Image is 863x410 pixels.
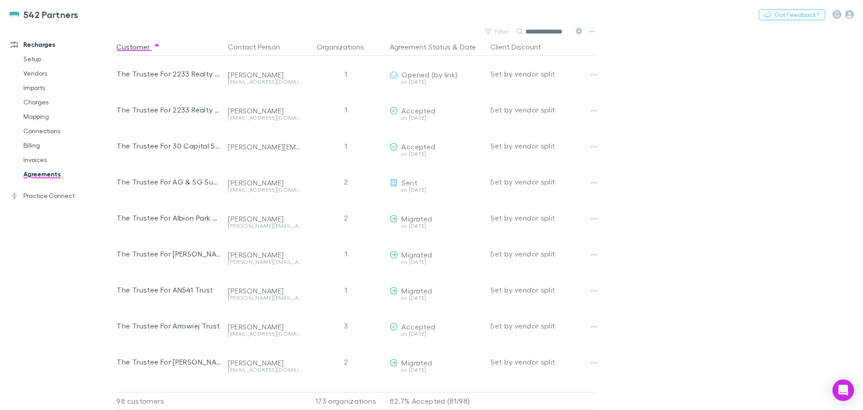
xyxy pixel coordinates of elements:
[23,9,79,20] h3: 542 Partners
[490,272,595,308] div: Set by vendor split
[116,128,221,164] div: The Trustee For 30 Capital Superannuation Fund
[490,92,595,128] div: Set by vendor split
[116,308,221,344] div: The Trustee For Arrowiej Trust
[228,115,302,121] div: [EMAIL_ADDRESS][DOMAIN_NAME]
[390,223,483,229] div: on [DATE]
[401,286,432,295] span: Migrated
[401,250,432,259] span: Migrated
[228,70,302,79] div: [PERSON_NAME]
[228,367,302,373] div: [EMAIL_ADDRESS][DOMAIN_NAME]
[14,138,121,153] a: Billing
[480,26,515,37] button: Filter
[490,38,552,56] button: Client Discount
[228,178,302,187] div: [PERSON_NAME]
[832,379,854,401] div: Open Intercom Messenger
[228,223,302,229] div: [PERSON_NAME][EMAIL_ADDRESS][PERSON_NAME][DOMAIN_NAME]
[228,38,291,56] button: Contact Person
[305,128,386,164] div: 1
[490,344,595,380] div: Set by vendor split
[460,38,476,56] button: Date
[228,187,302,193] div: [EMAIL_ADDRESS][DOMAIN_NAME]
[390,115,483,121] div: on [DATE]
[228,79,302,85] div: [EMAIL_ADDRESS][DOMAIN_NAME]
[305,200,386,236] div: 2
[390,79,483,85] div: on [DATE]
[401,106,435,115] span: Accepted
[490,164,595,200] div: Set by vendor split
[390,259,483,265] div: on [DATE]
[401,322,435,331] span: Accepted
[14,66,121,81] a: Vendors
[305,236,386,272] div: 1
[116,200,221,236] div: The Trustee For Albion Park Unit Trust
[390,151,483,157] div: on [DATE]
[305,272,386,308] div: 1
[14,167,121,181] a: Agreements
[390,367,483,373] div: on [DATE]
[14,95,121,109] a: Charges
[14,124,121,138] a: Connections
[305,56,386,92] div: 1
[228,358,302,367] div: [PERSON_NAME]
[116,164,221,200] div: The Trustee For AG & SG Superannuation Fund
[390,187,483,193] div: on [DATE]
[305,308,386,344] div: 3
[228,331,302,337] div: [EMAIL_ADDRESS][DOMAIN_NAME]
[116,236,221,272] div: The Trustee For [PERSON_NAME] Family Trust
[390,38,483,56] div: &
[401,358,432,367] span: Migrated
[401,178,417,187] span: Sent
[390,392,483,410] p: 82.7% Accepted (81/98)
[401,214,432,223] span: Migrated
[228,214,302,223] div: [PERSON_NAME]
[14,81,121,95] a: Imports
[490,308,595,344] div: Set by vendor split
[116,392,224,410] div: 98 customers
[490,56,595,92] div: Set by vendor split
[490,200,595,236] div: Set by vendor split
[390,38,450,56] button: Agreement Status
[228,259,302,265] div: [PERSON_NAME][EMAIL_ADDRESS][DOMAIN_NAME]
[317,38,375,56] button: Organizations
[305,164,386,200] div: 2
[305,344,386,380] div: 2
[116,38,160,56] button: Customer
[228,142,302,151] div: [PERSON_NAME][EMAIL_ADDRESS][DOMAIN_NAME]
[2,189,121,203] a: Practice Connect
[490,236,595,272] div: Set by vendor split
[4,4,84,25] a: 542 Partners
[2,37,121,52] a: Recharges
[228,106,302,115] div: [PERSON_NAME]
[228,322,302,331] div: [PERSON_NAME]
[14,109,121,124] a: Mapping
[305,92,386,128] div: 1
[14,153,121,167] a: Invoices
[116,92,221,128] div: The Trustee For 2233 Realty Sales Unit Trust
[116,56,221,92] div: The Trustee For 2233 Realty Property Management Unit Trust
[116,344,221,380] div: The Trustee For [PERSON_NAME] Family Trust
[228,286,302,295] div: [PERSON_NAME]
[228,295,302,301] div: [PERSON_NAME][EMAIL_ADDRESS][DOMAIN_NAME]
[390,295,483,301] div: on [DATE]
[759,9,825,20] button: Got Feedback?
[401,70,458,79] span: Opened (by link)
[228,250,302,259] div: [PERSON_NAME]
[9,9,20,20] img: 542 Partners's Logo
[14,52,121,66] a: Setup
[305,392,386,410] div: 173 organizations
[116,272,221,308] div: The Trustee For AN541 Trust
[401,142,435,151] span: Accepted
[390,331,483,337] div: on [DATE]
[490,128,595,164] div: Set by vendor split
